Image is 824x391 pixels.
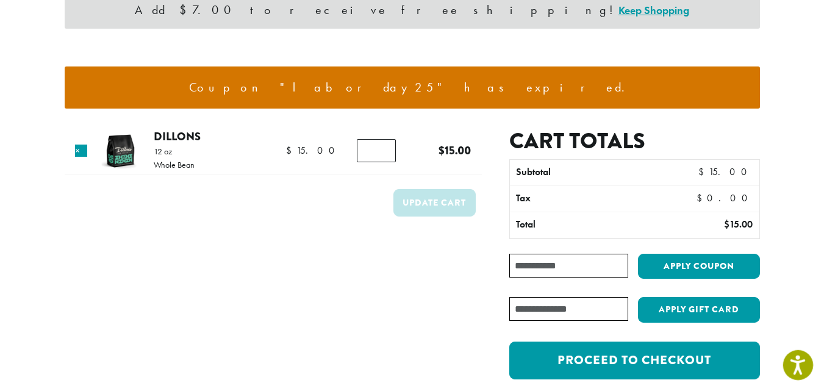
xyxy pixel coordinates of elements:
th: Tax [510,186,686,212]
th: Total [510,212,659,238]
a: Proceed to checkout [509,342,759,379]
p: Whole Bean [154,160,195,169]
span: $ [698,165,709,178]
span: $ [697,192,707,204]
span: $ [286,144,296,157]
img: Dillons [101,131,140,171]
input: Product quantity [357,139,396,162]
a: Dillons [154,128,201,145]
span: $ [724,218,729,231]
bdi: 15.00 [724,218,753,231]
button: Apply Gift Card [638,297,760,323]
p: 12 oz [154,147,195,156]
h2: Cart totals [509,128,759,154]
bdi: 0.00 [697,192,753,204]
th: Subtotal [510,160,659,185]
a: Remove this item [75,145,87,157]
bdi: 15.00 [698,165,753,178]
a: Keep Shopping [618,3,689,17]
bdi: 15.00 [439,142,471,159]
button: Apply coupon [638,254,760,279]
bdi: 15.00 [286,144,340,157]
span: $ [439,142,445,159]
li: Coupon "laborday25" has expired. [74,76,750,99]
button: Update cart [393,189,476,217]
